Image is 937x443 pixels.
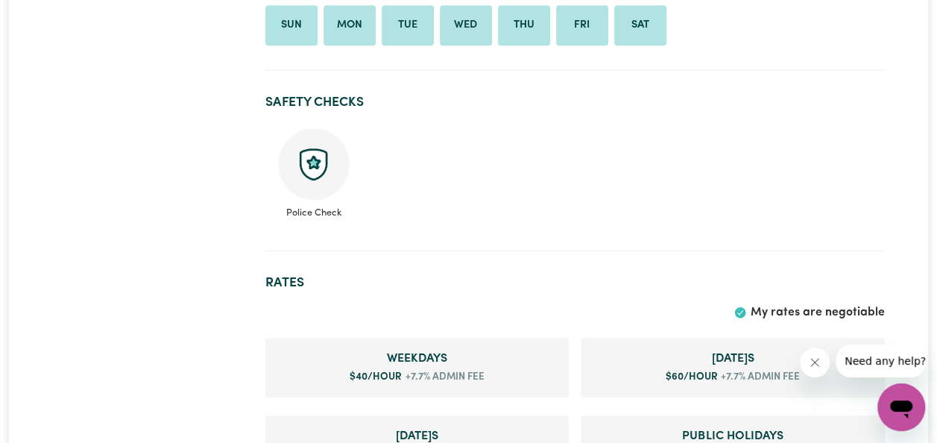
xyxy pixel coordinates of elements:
span: +7.7% admin fee [717,370,800,385]
span: Saturday rate [593,350,873,368]
li: Available on Sunday [265,5,318,45]
span: Weekday rate [277,350,558,368]
span: +7.7% admin fee [402,370,485,385]
li: Available on Friday [556,5,608,45]
span: Police Check [277,200,350,220]
li: Available on Thursday [498,5,550,45]
li: Available on Tuesday [382,5,434,45]
img: Police check [278,128,350,200]
span: Need any help? [9,10,90,22]
iframe: Message from company [836,345,925,377]
span: $ 60 /hour [665,372,717,382]
li: Available on Wednesday [440,5,492,45]
h2: Safety Checks [265,95,885,110]
iframe: Close message [800,348,830,377]
span: My rates are negotiable [751,307,885,318]
li: Available on Monday [324,5,376,45]
iframe: Button to launch messaging window [877,383,925,431]
span: $ 40 /hour [350,372,402,382]
h2: Rates [265,275,885,291]
li: Available on Saturday [614,5,666,45]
